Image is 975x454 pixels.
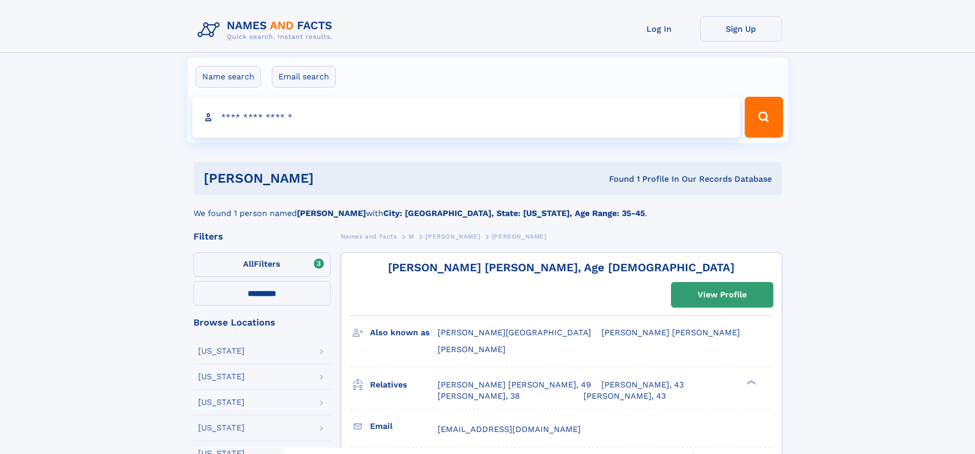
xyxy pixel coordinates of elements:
[383,208,645,218] b: City: [GEOGRAPHIC_DATA], State: [US_STATE], Age Range: 35-45
[192,97,741,138] input: search input
[745,97,783,138] button: Search Button
[198,398,245,406] div: [US_STATE]
[700,16,782,41] a: Sign Up
[243,259,254,269] span: All
[370,376,438,394] h3: Relatives
[618,16,700,41] a: Log In
[492,233,547,240] span: [PERSON_NAME]
[193,16,341,44] img: Logo Names and Facts
[438,424,581,434] span: [EMAIL_ADDRESS][DOMAIN_NAME]
[583,391,666,402] a: [PERSON_NAME], 43
[671,283,773,307] a: View Profile
[198,347,245,355] div: [US_STATE]
[438,379,591,391] a: [PERSON_NAME] [PERSON_NAME], 49
[408,233,414,240] span: M
[408,230,414,243] a: M
[601,379,684,391] a: [PERSON_NAME], 43
[438,391,520,402] a: [PERSON_NAME], 38
[193,252,331,277] label: Filters
[388,261,734,274] a: [PERSON_NAME] [PERSON_NAME], Age [DEMOGRAPHIC_DATA]
[196,66,261,88] label: Name search
[204,172,462,185] h1: [PERSON_NAME]
[438,328,591,337] span: [PERSON_NAME][GEOGRAPHIC_DATA]
[272,66,336,88] label: Email search
[198,424,245,432] div: [US_STATE]
[461,174,772,185] div: Found 1 Profile In Our Records Database
[370,418,438,435] h3: Email
[601,328,740,337] span: [PERSON_NAME] [PERSON_NAME]
[438,344,506,354] span: [PERSON_NAME]
[193,232,331,241] div: Filters
[698,283,747,307] div: View Profile
[425,230,480,243] a: [PERSON_NAME]
[193,318,331,327] div: Browse Locations
[193,195,782,220] div: We found 1 person named with .
[198,373,245,381] div: [US_STATE]
[744,379,756,385] div: ❯
[370,324,438,341] h3: Also known as
[341,230,397,243] a: Names and Facts
[425,233,480,240] span: [PERSON_NAME]
[297,208,366,218] b: [PERSON_NAME]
